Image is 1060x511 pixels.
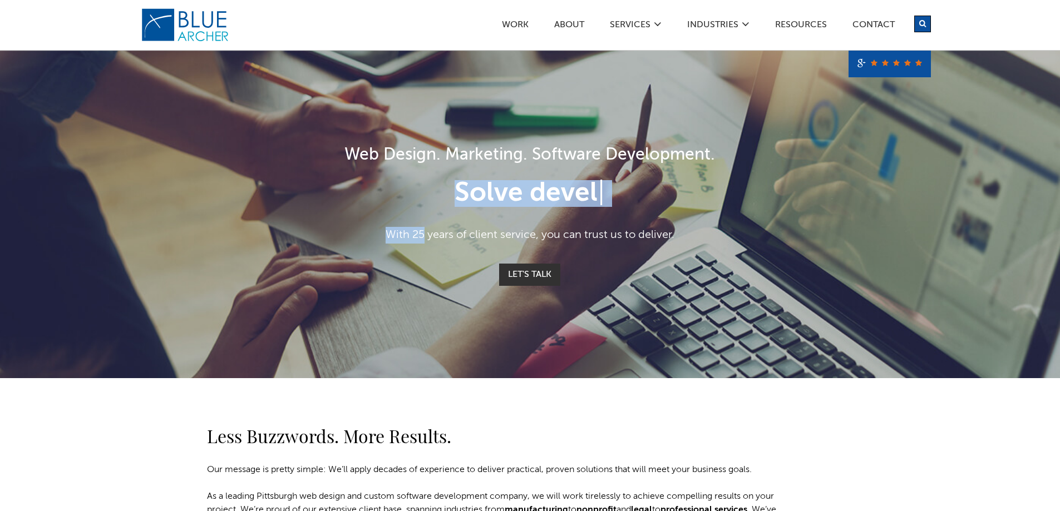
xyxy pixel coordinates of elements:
a: ABOUT [554,21,585,32]
a: Let's Talk [499,264,560,286]
img: Blue Archer Logo [141,8,230,42]
a: Work [501,21,529,32]
span: Solve devel [455,180,598,207]
p: Our message is pretty simple: We’ll apply decades of experience to deliver practical, proven solu... [207,463,786,477]
p: With 25 years of client service, you can trust us to deliver. [208,227,853,244]
a: Industries [687,21,739,32]
a: SERVICES [609,21,651,32]
span: | [598,180,605,207]
h2: Less Buzzwords. More Results. [207,423,786,449]
h1: Web Design. Marketing. Software Development. [208,143,853,168]
a: Resources [775,21,827,32]
a: Contact [852,21,895,32]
